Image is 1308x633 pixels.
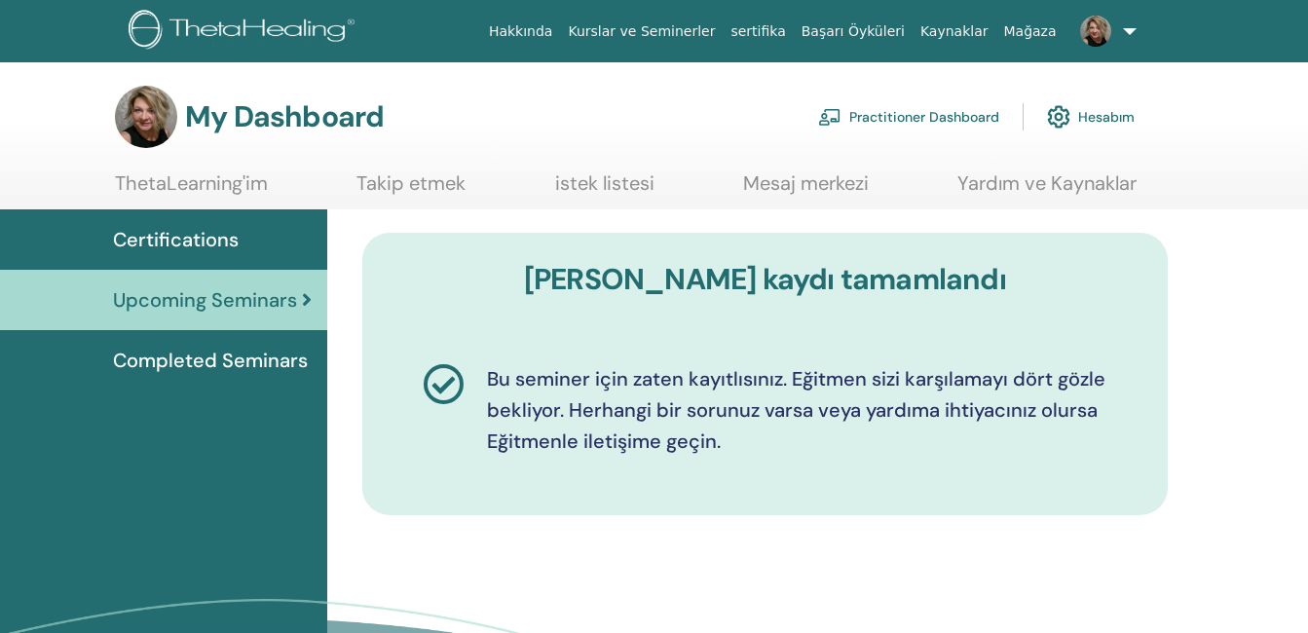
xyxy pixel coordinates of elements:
[995,14,1064,50] a: Mağaza
[129,10,361,54] img: logo.png
[560,14,723,50] a: Kurslar ve Seminerler
[555,171,654,209] a: istek listesi
[356,171,466,209] a: Takip etmek
[115,86,177,148] img: default.jpg
[392,262,1139,297] h3: [PERSON_NAME] kaydı tamamlandı
[113,346,308,375] span: Completed Seminars
[1047,100,1070,133] img: cog.svg
[115,171,268,209] a: ThetaLearning'im
[957,171,1137,209] a: Yardım ve Kaynaklar
[113,285,297,315] span: Upcoming Seminars
[913,14,996,50] a: Kaynaklar
[113,225,239,254] span: Certifications
[185,99,384,134] h3: My Dashboard
[1080,16,1111,47] img: default.jpg
[481,14,561,50] a: Hakkında
[818,108,841,126] img: chalkboard-teacher.svg
[723,14,793,50] a: sertifika
[818,95,999,138] a: Practitioner Dashboard
[743,171,869,209] a: Mesaj merkezi
[487,363,1106,457] p: Bu seminer için zaten kayıtlısınız. Eğitmen sizi karşılamayı dört gözle bekliyor. Herhangi bir so...
[1047,95,1135,138] a: Hesabım
[794,14,913,50] a: Başarı Öyküleri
